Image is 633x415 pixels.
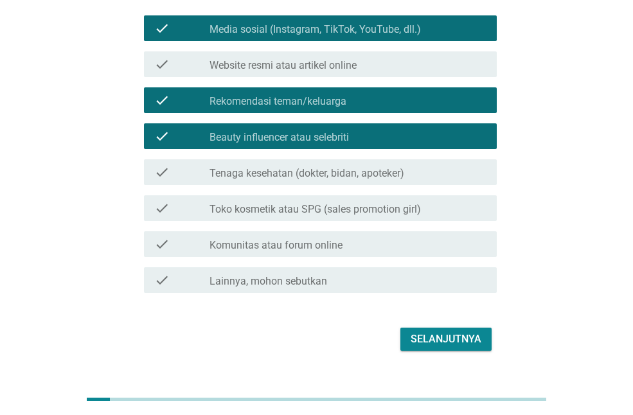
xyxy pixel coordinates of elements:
div: Selanjutnya [411,331,481,347]
label: Beauty influencer atau selebriti [210,131,349,144]
i: check [154,236,170,252]
button: Selanjutnya [400,328,492,351]
i: check [154,200,170,216]
label: Website resmi atau artikel online [210,59,357,72]
i: check [154,128,170,144]
i: check [154,93,170,108]
label: Tenaga kesehatan (dokter, bidan, apoteker) [210,167,404,180]
i: check [154,21,170,36]
label: Lainnya, mohon sebutkan [210,275,327,288]
label: Komunitas atau forum online [210,239,343,252]
i: check [154,57,170,72]
label: Rekomendasi teman/keluarga [210,95,346,108]
label: Toko kosmetik atau SPG (sales promotion girl) [210,203,421,216]
label: Media sosial (Instagram, TikTok, YouTube, dll.) [210,23,421,36]
i: check [154,272,170,288]
i: check [154,164,170,180]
